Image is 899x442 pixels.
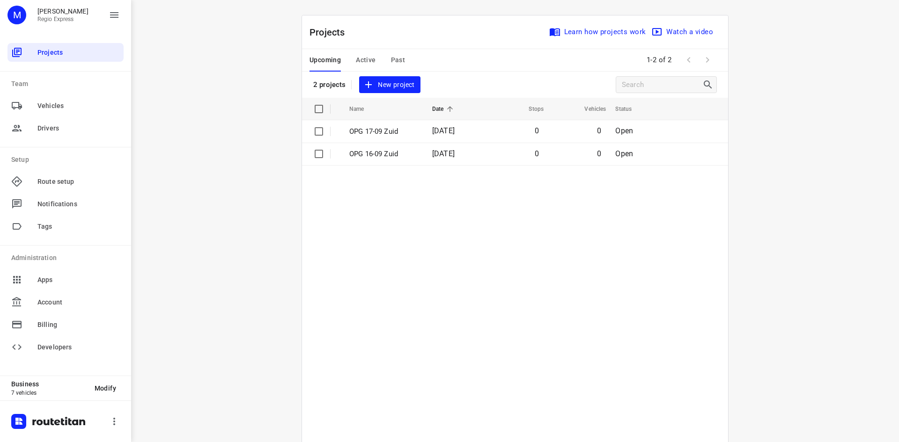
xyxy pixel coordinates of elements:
p: Max Bisseling [37,7,88,15]
span: 0 [535,126,539,135]
span: Name [349,103,376,115]
span: 1-2 of 2 [643,50,676,70]
span: Account [37,297,120,307]
span: New project [365,79,414,91]
span: [DATE] [432,126,455,135]
div: Route setup [7,172,124,191]
span: Modify [95,384,116,392]
div: Vehicles [7,96,124,115]
span: 0 [535,149,539,158]
span: Apps [37,275,120,285]
input: Search projects [622,78,702,92]
p: Administration [11,253,124,263]
div: Projects [7,43,124,62]
span: Active [356,54,376,66]
span: Next Page [698,51,717,69]
span: Developers [37,342,120,352]
span: Date [432,103,456,115]
div: Search [702,79,716,90]
span: Previous Page [679,51,698,69]
span: Billing [37,320,120,330]
button: Modify [87,380,124,397]
span: [DATE] [432,149,455,158]
span: 0 [597,126,601,135]
p: OPG 17-09 Zuid [349,126,418,137]
p: Business [11,380,87,388]
span: Upcoming [309,54,341,66]
span: Open [615,149,633,158]
div: Drivers [7,119,124,138]
span: Past [391,54,405,66]
div: Account [7,293,124,312]
span: Vehicles [37,101,120,111]
span: Open [615,126,633,135]
div: Notifications [7,195,124,213]
p: Setup [11,155,124,165]
p: 2 projects [313,80,346,89]
p: Team [11,79,124,89]
div: Tags [7,217,124,236]
span: Notifications [37,199,120,209]
span: Stops [516,103,544,115]
span: Projects [37,48,120,58]
div: Developers [7,338,124,356]
div: M [7,6,26,24]
span: Vehicles [572,103,606,115]
p: 7 vehicles [11,390,87,396]
span: Tags [37,222,120,232]
div: Apps [7,270,124,289]
span: Route setup [37,177,120,187]
p: Regio Express [37,16,88,22]
p: Projects [309,25,353,39]
button: New project [359,76,420,94]
p: OPG 16-09 Zuid [349,149,418,159]
span: Status [615,103,644,115]
span: Drivers [37,123,120,133]
span: 0 [597,149,601,158]
div: Billing [7,315,124,334]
